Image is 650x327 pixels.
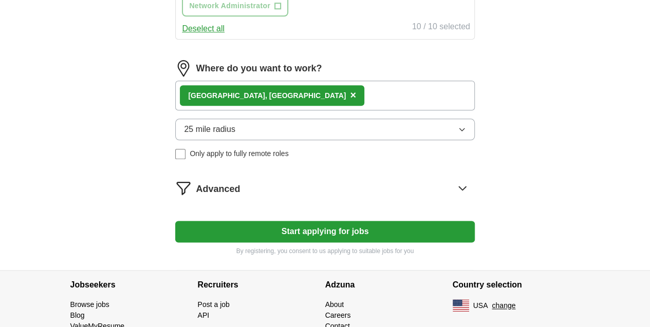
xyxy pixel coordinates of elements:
[473,300,488,311] span: USA
[350,89,356,101] span: ×
[175,180,192,196] img: filter
[189,1,270,11] span: Network Administrator
[190,148,288,159] span: Only apply to fully remote roles
[182,23,225,35] button: Deselect all
[198,311,210,319] a: API
[196,62,322,75] label: Where do you want to work?
[492,300,515,311] button: change
[196,182,240,196] span: Advanced
[325,311,351,319] a: Careers
[350,88,356,103] button: ×
[184,123,235,136] span: 25 mile radius
[325,300,344,309] a: About
[175,60,192,76] img: location.png
[412,21,470,35] div: 10 / 10 selected
[188,90,346,101] div: [GEOGRAPHIC_DATA], [GEOGRAPHIC_DATA]
[175,246,474,256] p: By registering, you consent to us applying to suitable jobs for you
[453,299,469,312] img: US flag
[175,221,474,242] button: Start applying for jobs
[453,271,580,299] h4: Country selection
[198,300,230,309] a: Post a job
[70,300,109,309] a: Browse jobs
[175,149,185,159] input: Only apply to fully remote roles
[70,311,85,319] a: Blog
[175,119,474,140] button: 25 mile radius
